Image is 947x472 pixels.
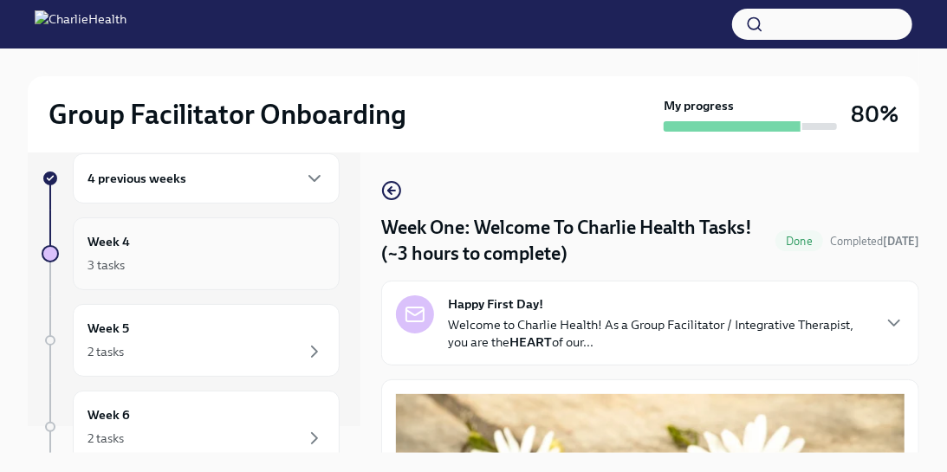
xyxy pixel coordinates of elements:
h2: Group Facilitator Onboarding [49,97,406,132]
h6: Week 6 [88,405,130,424]
a: Week 52 tasks [42,304,340,377]
h6: Week 4 [88,232,130,251]
span: Done [775,235,823,248]
h4: Week One: Welcome To Charlie Health Tasks! (~3 hours to complete) [381,215,769,267]
a: Week 43 tasks [42,217,340,290]
div: 2 tasks [88,430,124,447]
strong: HEART [509,334,552,350]
strong: Happy First Day! [448,295,543,313]
span: Completed [830,235,919,248]
div: 4 previous weeks [73,153,340,204]
div: 3 tasks [88,256,125,274]
a: Week 62 tasks [42,391,340,463]
h6: Week 5 [88,319,129,338]
div: 2 tasks [88,343,124,360]
strong: [DATE] [883,235,919,248]
img: CharlieHealth [35,10,126,38]
h3: 80% [851,99,898,130]
span: September 9th, 2025 18:31 [830,233,919,249]
p: Welcome to Charlie Health! As a Group Facilitator / Integrative Therapist, you are the of our... [448,316,870,351]
strong: My progress [664,97,734,114]
h6: 4 previous weeks [88,169,186,188]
